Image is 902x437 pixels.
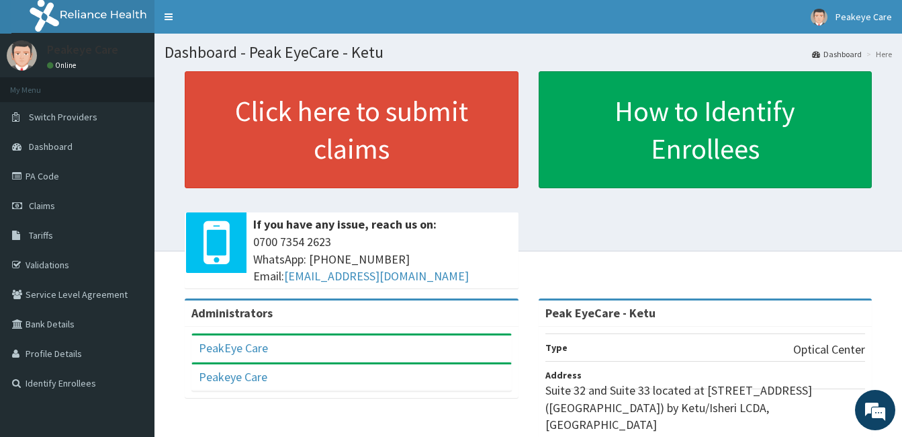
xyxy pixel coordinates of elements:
a: How to Identify Enrollees [539,71,872,188]
a: [EMAIL_ADDRESS][DOMAIN_NAME] [284,268,469,284]
span: Dashboard [29,141,73,153]
strong: Peak EyeCare - Ketu [545,305,656,321]
span: Tariffs [29,229,53,241]
a: Online [47,61,79,70]
b: Address [545,369,582,381]
img: User Image [7,40,37,71]
p: Optical Center [793,341,865,358]
b: If you have any issue, reach us on: [253,216,437,232]
span: 0700 7354 2623 WhatsApp: [PHONE_NUMBER] Email: [253,233,512,285]
a: Dashboard [812,48,862,60]
span: Peakeye Care [836,11,892,23]
p: Peakeye Care [47,44,118,56]
a: Click here to submit claims [185,71,518,188]
a: PeakEye Care [199,340,268,356]
img: User Image [811,9,827,26]
a: Peakeye Care [199,369,267,385]
b: Type [545,342,568,354]
span: Claims [29,200,55,212]
li: Here [863,48,892,60]
span: Switch Providers [29,111,97,123]
h1: Dashboard - Peak EyeCare - Ketu [165,44,892,61]
b: Administrators [191,305,273,321]
p: Suite 32 and Suite 33 located at [STREET_ADDRESS] ([GEOGRAPHIC_DATA]) by Ketu/Isheri LCDA, [GEOGR... [545,382,866,434]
